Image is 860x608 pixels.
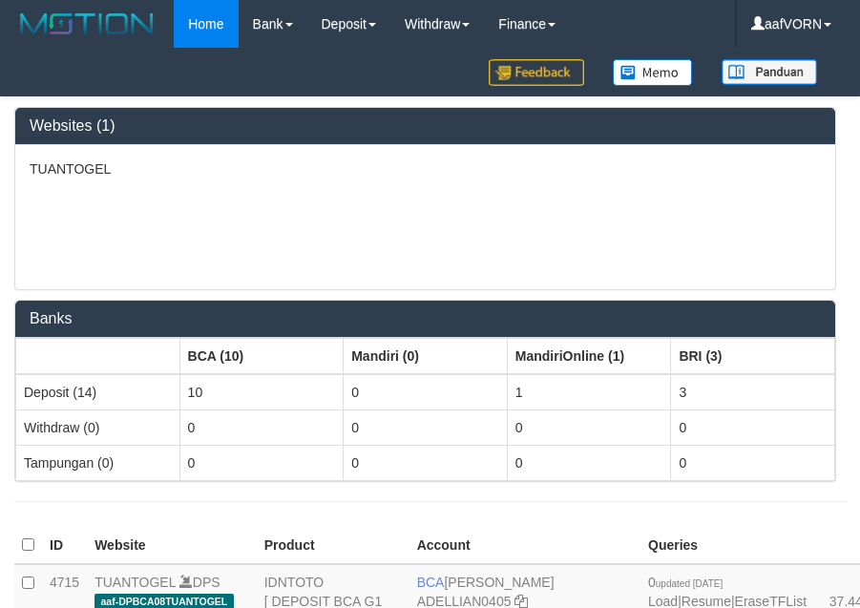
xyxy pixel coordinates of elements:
[656,578,723,589] span: updated [DATE]
[344,409,508,445] td: 0
[30,117,821,135] h3: Websites (1)
[507,374,671,410] td: 1
[16,374,180,410] td: Deposit (14)
[507,338,671,374] th: Group: activate to sort column ascending
[613,59,693,86] img: Button%20Memo.svg
[671,445,835,480] td: 0
[94,575,176,590] a: TUANTOGEL
[179,445,344,480] td: 0
[507,445,671,480] td: 0
[671,338,835,374] th: Group: activate to sort column ascending
[16,409,180,445] td: Withdraw (0)
[257,527,409,564] th: Product
[640,527,814,564] th: Queries
[722,59,817,85] img: panduan.png
[671,374,835,410] td: 3
[42,527,87,564] th: ID
[489,59,584,86] img: Feedback.jpg
[30,310,821,327] h3: Banks
[179,409,344,445] td: 0
[344,374,508,410] td: 0
[14,10,159,38] img: MOTION_logo.png
[409,527,640,564] th: Account
[30,159,821,178] p: TUANTOGEL
[179,338,344,374] th: Group: activate to sort column ascending
[417,575,445,590] span: BCA
[16,445,180,480] td: Tampungan (0)
[648,575,723,590] span: 0
[507,409,671,445] td: 0
[179,374,344,410] td: 10
[671,409,835,445] td: 0
[344,445,508,480] td: 0
[344,338,508,374] th: Group: activate to sort column ascending
[87,527,257,564] th: Website
[16,338,180,374] th: Group: activate to sort column ascending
